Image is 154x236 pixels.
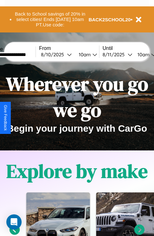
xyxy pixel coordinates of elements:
[3,105,8,131] div: Give Feedback
[103,52,128,58] div: 8 / 11 / 2025
[76,52,92,58] div: 10am
[6,158,148,184] h1: Explore by make
[89,17,131,22] b: BACK2SCHOOL20
[39,45,99,51] label: From
[12,10,89,29] button: Back to School savings of 20% in select cities! Ends [DATE] 10am PT.Use code:
[39,51,74,58] button: 8/10/2025
[134,52,151,58] div: 10am
[74,51,99,58] button: 10am
[6,214,22,230] div: Open Intercom Messenger
[41,52,67,58] div: 8 / 10 / 2025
